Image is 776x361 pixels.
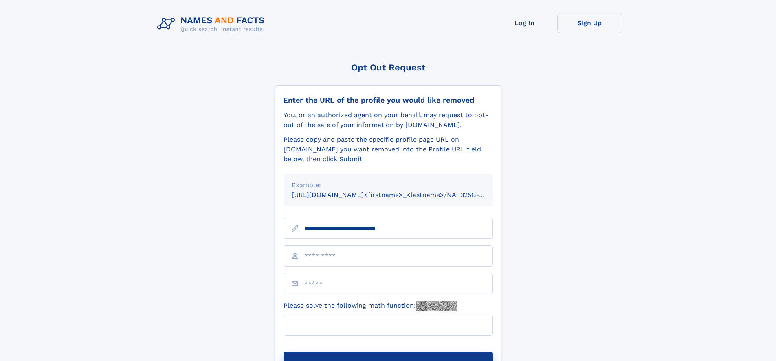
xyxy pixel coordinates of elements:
div: You, or an authorized agent on your behalf, may request to opt-out of the sale of your informatio... [284,110,493,130]
div: Opt Out Request [275,62,501,72]
div: Enter the URL of the profile you would like removed [284,96,493,105]
label: Please solve the following math function: [284,301,457,311]
a: Log In [492,13,557,33]
div: Example: [292,180,485,190]
small: [URL][DOMAIN_NAME]<firstname>_<lastname>/NAF325G-xxxxxxxx [292,191,508,199]
a: Sign Up [557,13,622,33]
img: Logo Names and Facts [154,13,271,35]
div: Please copy and paste the specific profile page URL on [DOMAIN_NAME] you want removed into the Pr... [284,135,493,164]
